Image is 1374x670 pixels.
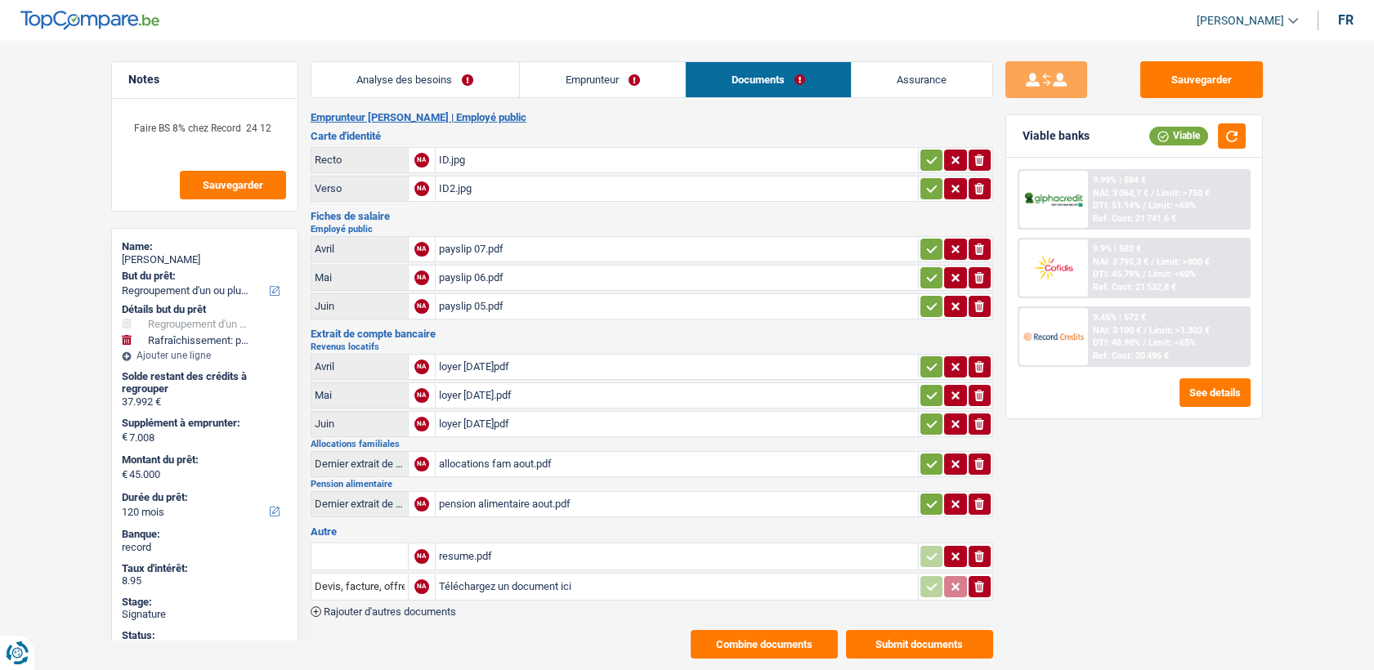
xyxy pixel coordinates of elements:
[122,468,128,481] span: €
[122,491,284,504] label: Durée du prêt:
[315,389,405,401] div: Mai
[122,608,288,621] div: Signature
[311,211,993,221] h3: Fiches de salaire
[414,299,429,314] div: NA
[1143,200,1146,211] span: /
[414,242,429,257] div: NA
[439,148,915,172] div: ID.jpg
[311,328,993,339] h3: Extrait de compte bancaire
[315,154,405,166] div: Recto
[122,417,284,430] label: Supplément à emprunter:
[1184,7,1298,34] a: [PERSON_NAME]
[439,452,915,476] div: allocations fam aout.pdf
[1023,252,1084,283] img: Cofidis
[1179,378,1251,407] button: See details
[1197,14,1284,28] span: [PERSON_NAME]
[439,266,915,290] div: payslip 06.pdf
[1093,325,1141,336] span: NAI: 3 100 €
[315,360,405,373] div: Avril
[122,395,288,409] div: 37.992 €
[324,606,456,617] span: Rajouter d'autres documents
[311,111,993,124] h2: Emprunteur [PERSON_NAME] | Employé public
[1148,200,1196,211] span: Limit: <65%
[1338,12,1354,28] div: fr
[846,630,993,659] button: Submit documents
[315,498,405,510] div: Dernier extrait de compte pour la pension alimentaire
[414,270,429,285] div: NA
[439,294,915,319] div: payslip 05.pdf
[1148,269,1196,279] span: Limit: <60%
[414,360,429,374] div: NA
[691,630,838,659] button: Combine documents
[20,11,159,30] img: TopCompare Logo
[1023,321,1084,351] img: Record Credits
[1093,269,1140,279] span: DTI: 45.79%
[414,417,429,431] div: NA
[1140,61,1263,98] button: Sauvegarder
[1144,325,1147,336] span: /
[414,388,429,403] div: NA
[852,62,992,97] a: Assurance
[1093,213,1176,224] div: Ref. Cost: 21 741,6 €
[439,237,915,261] div: payslip 07.pdf
[315,300,405,312] div: Juin
[1093,351,1169,361] div: Ref. Cost: 20 496 €
[122,574,288,587] div: 8.95
[122,350,288,361] div: Ajouter une ligne
[315,182,405,194] div: Verso
[122,370,288,395] div: Solde restant des crédits à regrouper
[1023,190,1084,209] img: AlphaCredit
[315,271,405,284] div: Mai
[311,342,993,351] h2: Revenus locatifs
[315,418,405,430] div: Juin
[122,596,288,609] div: Stage:
[1157,188,1210,199] span: Limit: >750 €
[203,180,263,190] span: Sauvegarder
[122,303,288,316] div: Détails but du prêt
[439,492,915,516] div: pension alimentaire aout.pdf
[315,458,405,470] div: Dernier extrait de compte pour vos allocations familiales
[1148,337,1196,348] span: Limit: <65%
[1151,257,1154,267] span: /
[1093,257,1148,267] span: NAI: 3 795,3 €
[414,549,429,564] div: NA
[1149,127,1208,145] div: Viable
[122,270,284,283] label: But du prêt:
[180,171,286,199] button: Sauvegarder
[122,528,288,541] div: Banque:
[128,73,281,87] h5: Notes
[311,526,993,537] h3: Autre
[122,453,284,467] label: Montant du prêt:
[311,606,456,617] button: Rajouter d'autres documents
[315,243,405,255] div: Avril
[414,497,429,511] div: NA
[1093,243,1141,254] div: 9.9% | 582 €
[686,62,850,97] a: Documents
[414,457,429,471] div: NA
[439,412,915,436] div: loyer [DATE]pdf
[1093,200,1140,211] span: DTI: 51.14%
[122,240,288,253] div: Name:
[1093,282,1176,293] div: Ref. Cost: 21 532,8 €
[1093,337,1140,348] span: DTI: 48.98%
[1157,257,1210,267] span: Limit: >800 €
[414,579,429,594] div: NA
[1093,312,1146,323] div: 9.45% | 572 €
[311,62,519,97] a: Analyse des besoins
[311,131,993,141] h3: Carte d'identité
[1023,129,1090,143] div: Viable banks
[439,544,915,569] div: resume.pdf
[1093,175,1146,185] div: 9.99% | 584 €
[122,562,288,575] div: Taux d'intérêt:
[414,181,429,196] div: NA
[311,440,993,449] h2: Allocations familiales
[1143,337,1146,348] span: /
[439,176,915,201] div: ID2.jpg
[1149,325,1210,336] span: Limit: >1.303 €
[122,541,288,554] div: record
[311,480,993,489] h2: Pension alimentaire
[439,355,915,379] div: loyer [DATE]pdf
[122,431,128,444] span: €
[520,62,685,97] a: Emprunteur
[311,225,993,234] h2: Employé public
